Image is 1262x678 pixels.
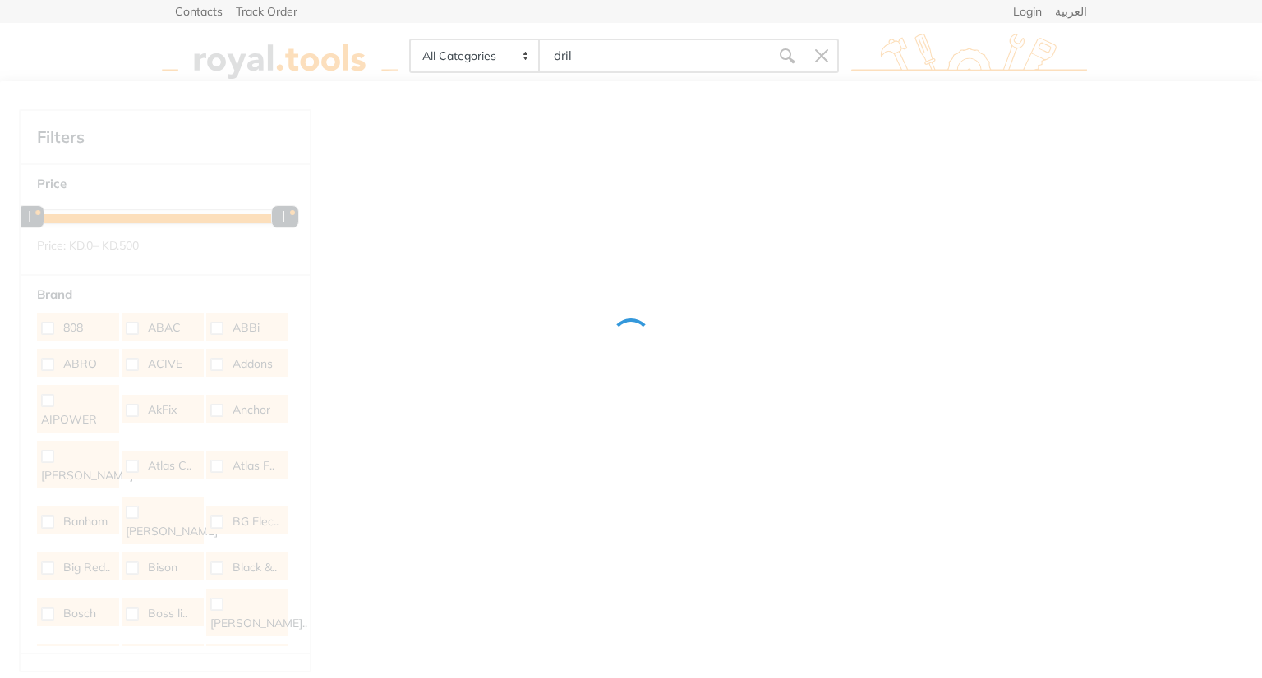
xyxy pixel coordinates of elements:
[540,39,770,73] input: Site search
[1013,6,1042,17] a: Login
[175,6,223,17] a: Contacts
[411,40,540,71] select: Category
[236,6,297,17] a: Track Order
[1055,6,1087,17] a: العربية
